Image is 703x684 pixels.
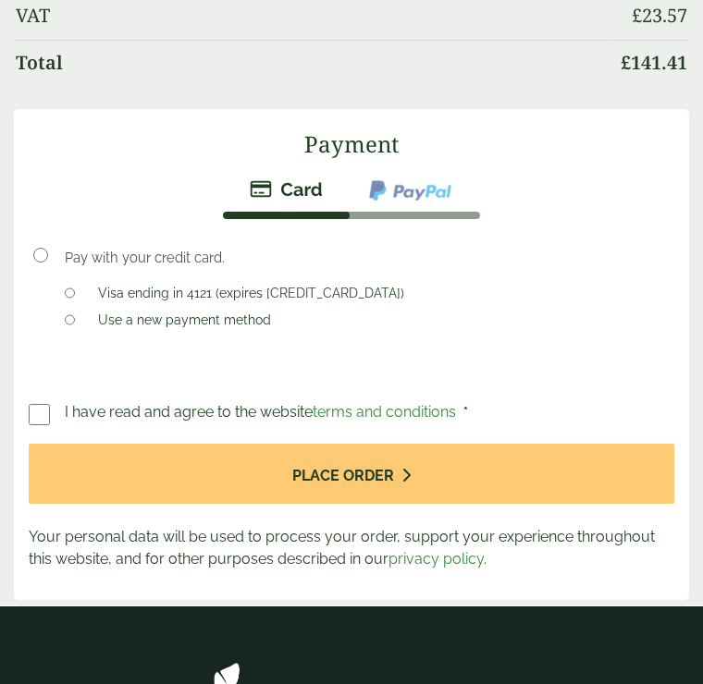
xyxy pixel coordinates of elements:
[621,50,631,75] span: £
[621,50,687,75] bdi: 141.41
[65,403,460,421] span: I have read and agree to the website
[14,109,689,158] h3: Payment
[65,248,661,268] p: Pay with your credit card.
[91,286,412,306] label: Visa ending in 4121 (expires [CREDIT_CARD_DATA])
[91,312,278,333] label: Use a new payment method
[313,403,456,421] a: terms and conditions
[250,178,323,201] img: stripe.png
[632,3,687,28] bdi: 23.57
[632,3,642,28] span: £
[29,444,674,504] button: Place order
[367,178,453,202] img: ppcp-gateway.png
[388,550,484,568] a: privacy policy
[463,405,468,420] abbr: required
[16,40,608,85] th: Total
[29,526,674,570] p: Your personal data will be used to process your order, support your experience throughout this we...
